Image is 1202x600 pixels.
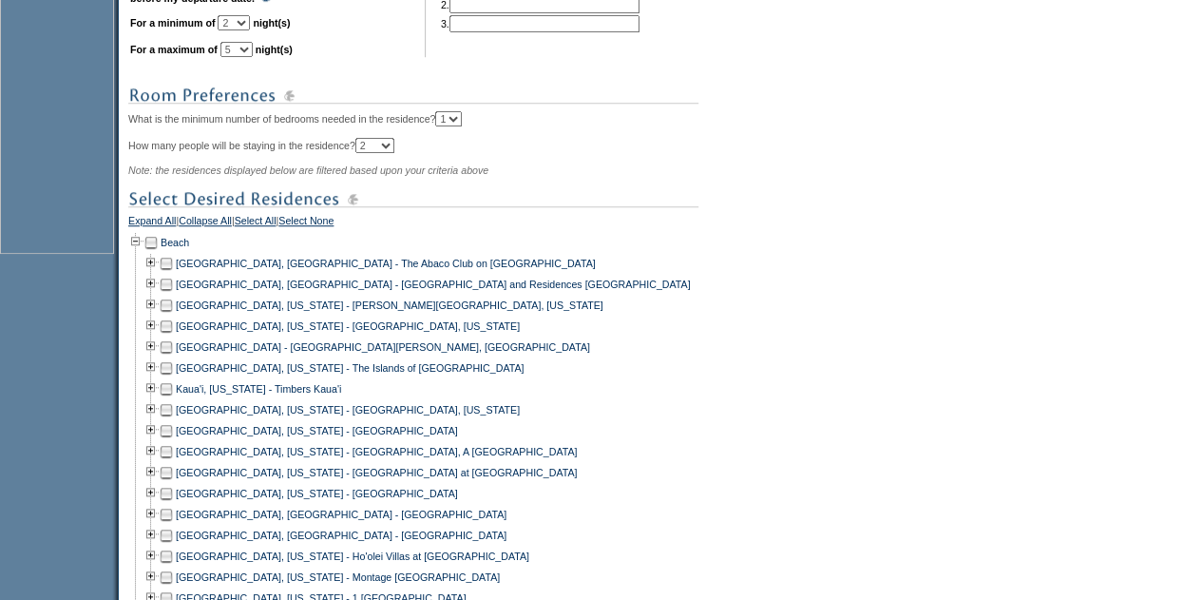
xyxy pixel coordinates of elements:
[176,446,577,457] a: [GEOGRAPHIC_DATA], [US_STATE] - [GEOGRAPHIC_DATA], A [GEOGRAPHIC_DATA]
[176,488,458,499] a: [GEOGRAPHIC_DATA], [US_STATE] - [GEOGRAPHIC_DATA]
[176,551,529,562] a: [GEOGRAPHIC_DATA], [US_STATE] - Ho'olei Villas at [GEOGRAPHIC_DATA]
[176,383,341,395] a: Kaua'i, [US_STATE] - Timbers Kaua'i
[176,300,603,311] a: [GEOGRAPHIC_DATA], [US_STATE] - [PERSON_NAME][GEOGRAPHIC_DATA], [US_STATE]
[176,258,596,269] a: [GEOGRAPHIC_DATA], [GEOGRAPHIC_DATA] - The Abaco Club on [GEOGRAPHIC_DATA]
[176,530,506,541] a: [GEOGRAPHIC_DATA], [GEOGRAPHIC_DATA] - [GEOGRAPHIC_DATA]
[128,84,698,107] img: subTtlRoomPreferences.gif
[441,15,639,32] td: 3.
[253,17,290,29] b: night(s)
[176,571,500,583] a: [GEOGRAPHIC_DATA], [US_STATE] - Montage [GEOGRAPHIC_DATA]
[278,215,334,232] a: Select None
[176,279,690,290] a: [GEOGRAPHIC_DATA], [GEOGRAPHIC_DATA] - [GEOGRAPHIC_DATA] and Residences [GEOGRAPHIC_DATA]
[176,467,577,478] a: [GEOGRAPHIC_DATA], [US_STATE] - [GEOGRAPHIC_DATA] at [GEOGRAPHIC_DATA]
[176,362,524,374] a: [GEOGRAPHIC_DATA], [US_STATE] - The Islands of [GEOGRAPHIC_DATA]
[179,215,232,232] a: Collapse All
[176,509,506,520] a: [GEOGRAPHIC_DATA], [GEOGRAPHIC_DATA] - [GEOGRAPHIC_DATA]
[256,44,293,55] b: night(s)
[161,237,189,248] a: Beach
[130,44,218,55] b: For a maximum of
[128,215,176,232] a: Expand All
[128,165,488,176] span: Note: the residences displayed below are filtered based upon your criteria above
[176,341,590,353] a: [GEOGRAPHIC_DATA] - [GEOGRAPHIC_DATA][PERSON_NAME], [GEOGRAPHIC_DATA]
[176,425,458,436] a: [GEOGRAPHIC_DATA], [US_STATE] - [GEOGRAPHIC_DATA]
[176,320,520,332] a: [GEOGRAPHIC_DATA], [US_STATE] - [GEOGRAPHIC_DATA], [US_STATE]
[235,215,277,232] a: Select All
[176,404,520,416] a: [GEOGRAPHIC_DATA], [US_STATE] - [GEOGRAPHIC_DATA], [US_STATE]
[130,17,215,29] b: For a minimum of
[128,215,732,232] div: | | |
